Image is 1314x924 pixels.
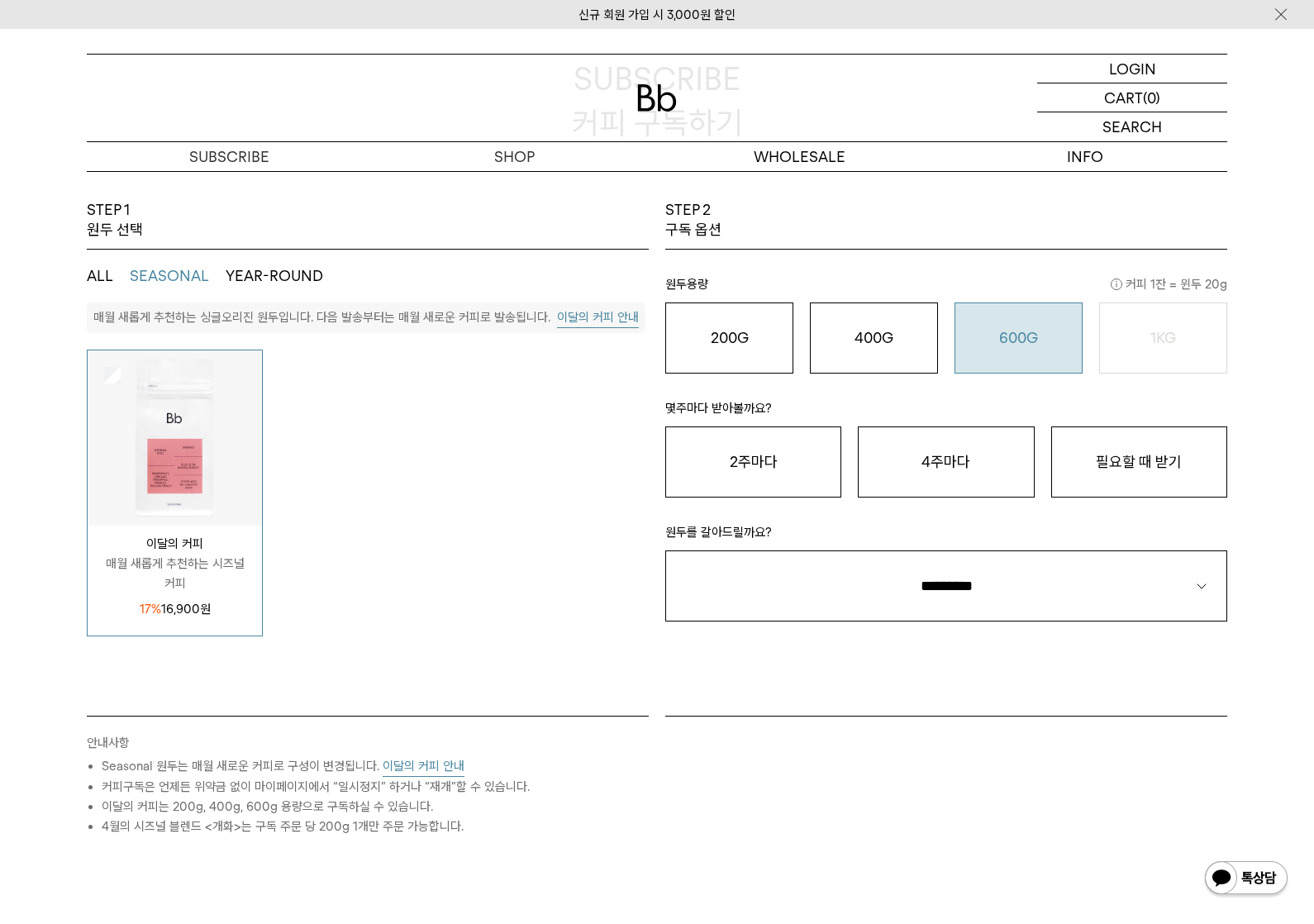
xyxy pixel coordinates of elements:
[1111,274,1227,294] span: 커피 1잔 = 윈두 20g
[102,777,649,797] li: 커피구독은 언제든 위약금 없이 마이페이지에서 “일시정지” 하거나 “재개”할 수 있습니다.
[140,599,211,619] p: 16,900
[665,274,1227,302] p: 원두용량
[955,302,1083,374] button: 600G
[1143,83,1160,112] p: (0)
[87,142,372,171] a: SUBSCRIBE
[226,266,323,286] button: YEAR-ROUND
[1109,55,1156,83] p: LOGIN
[665,522,1227,550] p: 원두를 갈아드릴까요?
[88,534,262,554] p: 이달의 커피
[557,307,639,328] button: 이달의 커피 안내
[855,329,893,346] o: 400G
[87,200,143,241] p: STEP 1 원두 선택
[1150,329,1176,346] o: 1KG
[665,200,721,241] p: STEP 2 구독 옵션
[102,797,649,817] li: 이달의 커피는 200g, 400g, 600g 용량으로 구독하실 수 있습니다.
[88,554,262,593] p: 매월 새롭게 추천하는 시즈널 커피
[942,142,1227,171] p: INFO
[93,310,550,325] p: 매월 새롭게 추천하는 싱글오리진 원두입니다. 다음 발송부터는 매월 새로운 커피로 발송됩니다.
[578,7,736,22] a: 신규 회원 가입 시 3,000원 할인
[1051,426,1227,498] button: 필요할 때 받기
[200,602,211,617] span: 원
[1102,112,1162,141] p: SEARCH
[711,329,749,346] o: 200G
[87,733,649,756] p: 안내사항
[1104,83,1143,112] p: CART
[140,602,161,617] span: 17%
[657,142,942,171] p: WHOLESALE
[372,142,657,171] a: SHOP
[637,84,677,112] img: 로고
[1037,55,1227,83] a: LOGIN
[1037,83,1227,112] a: CART (0)
[999,329,1038,346] o: 600G
[665,398,1227,426] p: 몇주마다 받아볼까요?
[88,350,262,525] img: 상품이미지
[87,266,113,286] button: ALL
[383,756,464,777] button: 이달의 커피 안내
[1203,860,1289,899] img: 카카오톡 채널 1:1 채팅 버튼
[665,426,841,498] button: 2주마다
[665,302,793,374] button: 200G
[1099,302,1227,374] button: 1KG
[102,756,649,777] li: Seasonal 원두는 매월 새로운 커피로 구성이 변경됩니다.
[858,426,1034,498] button: 4주마다
[130,266,209,286] button: SEASONAL
[102,817,649,836] li: 4월의 시즈널 블렌드 <개화>는 구독 주문 당 200g 1개만 주문 가능합니다.
[810,302,938,374] button: 400G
